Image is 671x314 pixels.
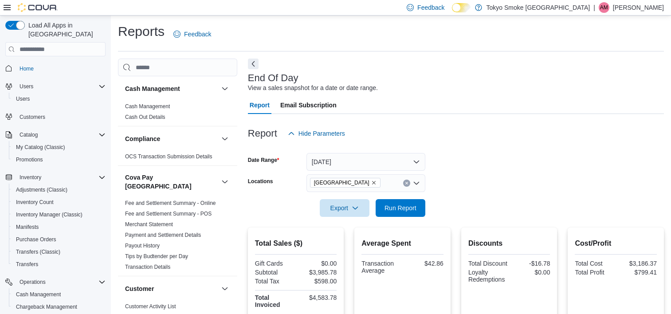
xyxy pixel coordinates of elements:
[125,284,154,293] h3: Customer
[618,269,657,276] div: $799.41
[12,142,106,153] span: My Catalog (Classic)
[9,153,109,166] button: Promotions
[16,261,38,268] span: Transfers
[248,83,378,93] div: View a sales snapshot for a date or date range.
[12,222,106,232] span: Manifests
[250,96,270,114] span: Report
[12,209,106,220] span: Inventory Manager (Classic)
[12,302,106,312] span: Chargeback Management
[618,260,657,267] div: $3,186.37
[385,204,416,212] span: Run Report
[9,208,109,221] button: Inventory Manager (Classic)
[2,171,109,184] button: Inventory
[487,2,590,13] p: Tokyo Smoke [GEOGRAPHIC_DATA]
[20,131,38,138] span: Catalog
[600,2,608,13] span: AM
[255,260,294,267] div: Gift Cards
[125,153,212,160] span: OCS Transaction Submission Details
[9,301,109,313] button: Chargeback Management
[220,283,230,294] button: Customer
[12,184,106,195] span: Adjustments (Classic)
[125,134,160,143] h3: Compliance
[125,200,216,207] span: Fee and Settlement Summary - Online
[16,81,106,92] span: Users
[125,84,218,93] button: Cash Management
[125,114,165,120] a: Cash Out Details
[9,93,109,105] button: Users
[125,253,188,260] span: Tips by Budtender per Day
[2,110,109,123] button: Customers
[575,260,614,267] div: Total Cost
[12,197,57,208] a: Inventory Count
[125,200,216,206] a: Fee and Settlement Summary - Online
[314,178,369,187] span: [GEOGRAPHIC_DATA]
[220,133,230,144] button: Compliance
[12,94,33,104] a: Users
[12,247,106,257] span: Transfers (Classic)
[170,25,215,43] a: Feedback
[16,236,56,243] span: Purchase Orders
[12,222,42,232] a: Manifests
[25,21,106,39] span: Load All Apps in [GEOGRAPHIC_DATA]
[468,260,507,267] div: Total Discount
[468,238,550,249] h2: Discounts
[404,260,443,267] div: $42.86
[248,157,279,164] label: Date Range
[125,173,218,191] button: Cova Pay [GEOGRAPHIC_DATA]
[280,96,337,114] span: Email Subscription
[12,154,47,165] a: Promotions
[16,224,39,231] span: Manifests
[125,232,201,239] span: Payment and Settlement Details
[511,260,550,267] div: -$16.78
[118,198,237,276] div: Cova Pay [GEOGRAPHIC_DATA]
[9,288,109,301] button: Cash Management
[16,303,77,310] span: Chargeback Management
[12,197,106,208] span: Inventory Count
[361,260,400,274] div: Transaction Average
[16,156,43,163] span: Promotions
[9,233,109,246] button: Purchase Orders
[376,199,425,217] button: Run Report
[20,174,41,181] span: Inventory
[220,177,230,187] button: Cova Pay [GEOGRAPHIC_DATA]
[413,180,420,187] button: Open list of options
[125,303,176,310] a: Customer Activity List
[12,94,106,104] span: Users
[16,81,37,92] button: Users
[118,101,237,126] div: Cash Management
[306,153,425,171] button: [DATE]
[125,103,170,110] a: Cash Management
[16,248,60,255] span: Transfers (Classic)
[2,129,109,141] button: Catalog
[125,221,173,228] a: Merchant Statement
[9,246,109,258] button: Transfers (Classic)
[125,284,218,293] button: Customer
[16,277,49,287] button: Operations
[16,63,37,74] a: Home
[9,258,109,271] button: Transfers
[16,277,106,287] span: Operations
[12,234,60,245] a: Purchase Orders
[16,211,82,218] span: Inventory Manager (Classic)
[125,263,170,271] span: Transaction Details
[298,260,337,267] div: $0.00
[613,2,664,13] p: [PERSON_NAME]
[220,83,230,94] button: Cash Management
[12,289,106,300] span: Cash Management
[417,3,444,12] span: Feedback
[248,73,298,83] h3: End Of Day
[9,196,109,208] button: Inventory Count
[12,209,86,220] a: Inventory Manager (Classic)
[118,151,237,165] div: Compliance
[20,83,33,90] span: Users
[12,142,69,153] a: My Catalog (Classic)
[12,302,81,312] a: Chargeback Management
[284,125,349,142] button: Hide Parameters
[325,199,364,217] span: Export
[452,3,471,12] input: Dark Mode
[248,178,273,185] label: Locations
[298,278,337,285] div: $598.00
